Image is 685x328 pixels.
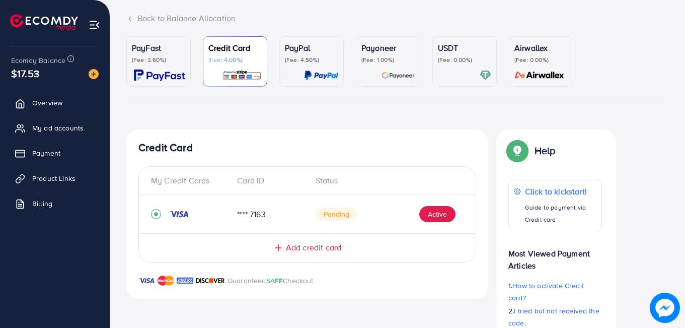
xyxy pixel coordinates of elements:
[222,70,262,81] img: card
[361,56,415,64] p: (Fee: 1.00%)
[508,280,602,304] p: 1.
[158,275,174,287] img: brand
[138,275,155,287] img: brand
[177,275,193,287] img: brand
[132,56,185,64] p: (Fee: 3.60%)
[208,56,262,64] p: (Fee: 4.00%)
[229,175,307,186] div: Card ID
[89,69,99,79] img: image
[227,275,314,287] p: Guaranteed Checkout
[32,199,52,209] span: Billing
[32,98,62,108] span: Overview
[8,93,102,113] a: Overview
[382,70,415,81] img: card
[126,13,669,24] div: Back to Balance Allocation
[650,293,680,323] img: image
[514,56,568,64] p: (Fee: 0.00%)
[508,306,599,328] span: I tried but not received the code.
[169,210,189,218] img: credit
[308,175,464,186] div: Status
[32,148,60,158] span: Payment
[525,185,596,198] p: Click to kickstart!
[361,42,415,54] p: Payoneer
[196,275,225,287] img: brand
[134,70,185,81] img: card
[8,143,102,163] a: Payment
[10,14,78,30] img: logo
[285,56,338,64] p: (Fee: 4.50%)
[151,175,229,186] div: My Credit Cards
[8,118,102,138] a: My ad accounts
[316,208,358,221] span: Pending
[535,145,556,157] p: Help
[438,56,491,64] p: (Fee: 0.00%)
[151,209,161,219] svg: record circle
[89,19,100,31] img: menu
[508,281,584,303] span: How to activate Credit card?
[514,42,568,54] p: Airwallex
[11,55,65,65] span: Ecomdy Balance
[511,70,568,81] img: card
[11,66,39,81] span: $17.53
[132,42,185,54] p: PayFast
[32,123,84,133] span: My ad accounts
[285,42,338,54] p: PayPal
[8,193,102,214] a: Billing
[304,70,338,81] img: card
[525,202,596,226] p: Guide to payment via Credit card
[508,239,602,272] p: Most Viewed Payment Articles
[8,168,102,188] a: Product Links
[508,142,526,160] img: Popup guide
[138,142,476,154] h4: Credit Card
[266,276,283,286] span: SAFE
[208,42,262,54] p: Credit Card
[32,173,75,183] span: Product Links
[480,70,491,81] img: card
[438,42,491,54] p: USDT
[286,242,341,253] span: Add credit card
[419,206,455,222] button: Active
